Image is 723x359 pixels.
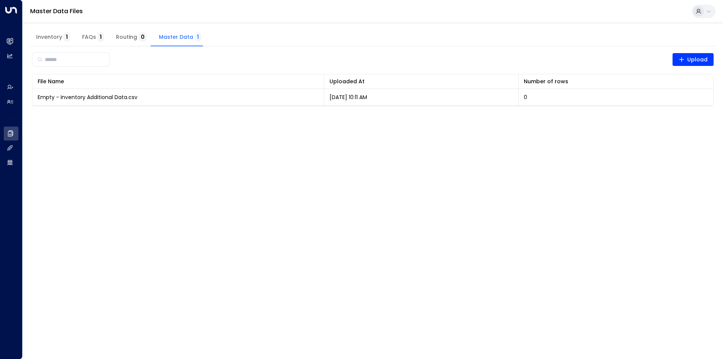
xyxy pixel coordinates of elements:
[195,32,201,42] span: 1
[30,7,83,15] a: Master Data Files
[524,77,708,86] div: Number of rows
[38,77,64,86] div: File Name
[329,93,367,101] p: [DATE] 10:11 AM
[679,55,708,64] span: Upload
[139,32,147,42] span: 0
[82,34,104,41] span: FAQs
[38,77,319,86] div: File Name
[38,93,137,101] span: Empty - Inventory Additional Data.csv
[673,53,714,66] button: Upload
[98,32,104,42] span: 1
[524,77,568,86] div: Number of rows
[329,77,513,86] div: Uploaded At
[64,32,70,42] span: 1
[329,77,365,86] div: Uploaded At
[524,93,527,101] span: 0
[36,34,70,41] span: Inventory
[159,34,201,41] span: Master Data
[116,34,147,41] span: Routing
